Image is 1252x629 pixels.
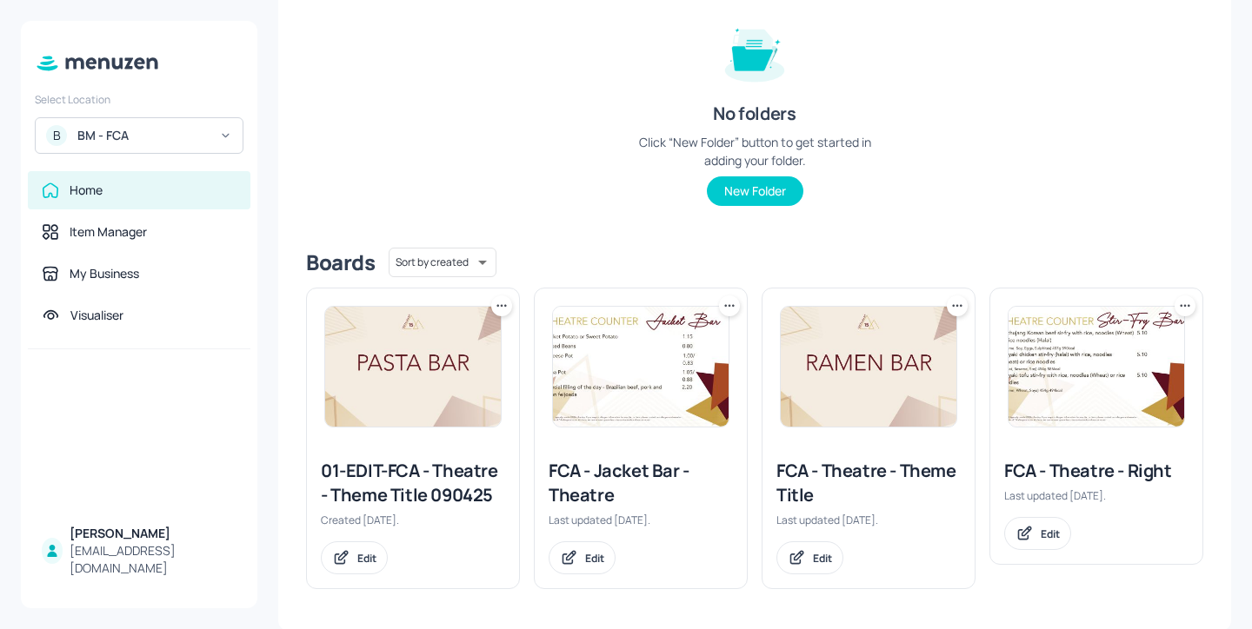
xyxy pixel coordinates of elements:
[1004,488,1189,503] div: Last updated [DATE].
[1041,526,1060,541] div: Edit
[306,248,375,276] div: Boards
[549,513,733,527] div: Last updated [DATE].
[77,127,209,144] div: BM - FCA
[813,551,832,566] div: Edit
[776,459,961,507] div: FCA - Theatre - Theme Title
[70,182,103,199] div: Home
[70,525,236,542] div: [PERSON_NAME]
[624,133,885,169] div: Click “New Folder” button to get started in adding your folder.
[70,223,147,241] div: Item Manager
[776,513,961,527] div: Last updated [DATE].
[325,307,501,427] img: 2025-01-07-1736251057968dsg37v4ac2o.jpeg
[70,542,236,577] div: [EMAIL_ADDRESS][DOMAIN_NAME]
[713,102,796,126] div: No folders
[1004,459,1189,483] div: FCA - Theatre - Right
[1009,307,1184,427] img: 2025-08-11-1754912276380kiup5qbuntp.jpeg
[46,125,67,146] div: B
[70,307,123,324] div: Visualiser
[585,551,604,566] div: Edit
[389,245,496,280] div: Sort by created
[321,459,505,507] div: 01-EDIT-FCA - Theatre - Theme Title 090425
[70,265,139,282] div: My Business
[711,8,798,95] img: folder-empty
[357,551,376,566] div: Edit
[549,459,733,507] div: FCA - Jacket Bar - Theatre
[35,92,243,107] div: Select Location
[781,307,956,427] img: 2025-04-15-1744711955208t5t5z0piiki.jpeg
[321,513,505,527] div: Created [DATE].
[553,307,729,427] img: 2025-09-02-1756804278358d62j5pyuly.jpeg
[707,176,803,206] button: New Folder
